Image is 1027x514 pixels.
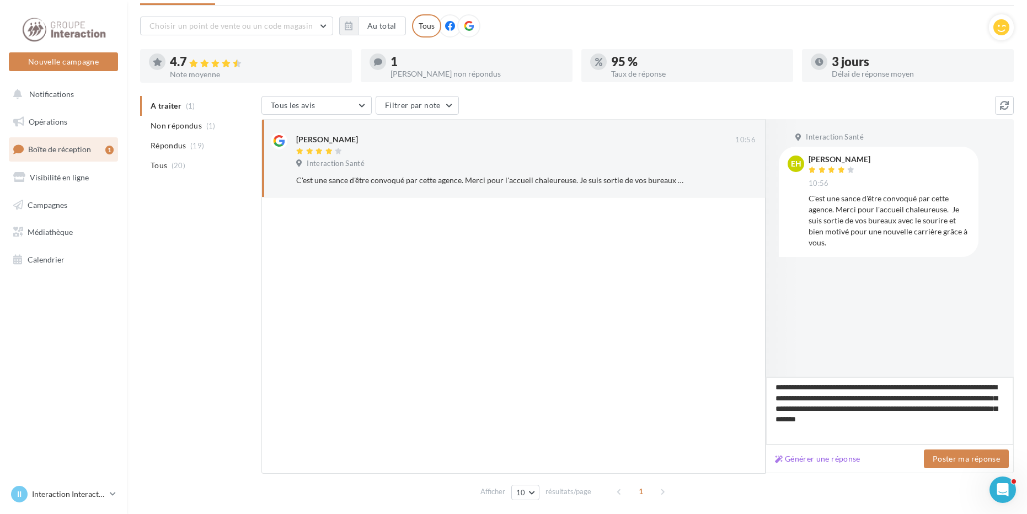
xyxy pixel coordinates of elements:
[7,166,120,189] a: Visibilité en ligne
[170,71,343,78] div: Note moyenne
[632,483,650,500] span: 1
[30,173,89,182] span: Visibilité en ligne
[611,56,784,68] div: 95 %
[989,476,1016,503] iframe: Intercom live chat
[391,70,564,78] div: [PERSON_NAME] non répondus
[32,489,105,500] p: Interaction Interaction Santé - [GEOGRAPHIC_DATA]
[809,156,870,163] div: [PERSON_NAME]
[7,83,116,106] button: Notifications
[809,179,829,189] span: 10:56
[307,159,365,169] span: Interaction Santé
[545,486,591,497] span: résultats/page
[832,70,1005,78] div: Délai de réponse moyen
[149,21,313,30] span: Choisir un point de vente ou un code magasin
[296,175,684,186] div: C'est une sance d'être convoqué par cette agence. Merci pour l'accueil chaleureuse. Je suis sorti...
[791,158,801,169] span: EH
[7,110,120,133] a: Opérations
[17,489,22,500] span: II
[29,117,67,126] span: Opérations
[151,120,202,131] span: Non répondus
[7,137,120,161] a: Boîte de réception1
[809,193,970,248] div: C'est une sance d'être convoqué par cette agence. Merci pour l'accueil chaleureuse. Je suis sorti...
[7,221,120,244] a: Médiathèque
[151,160,167,171] span: Tous
[480,486,505,497] span: Afficher
[358,17,406,35] button: Au total
[611,70,784,78] div: Taux de réponse
[151,140,186,151] span: Répondus
[105,146,114,154] div: 1
[28,255,65,264] span: Calendrier
[339,17,406,35] button: Au total
[412,14,441,38] div: Tous
[7,248,120,271] a: Calendrier
[7,194,120,217] a: Campagnes
[832,56,1005,68] div: 3 jours
[9,484,118,505] a: II Interaction Interaction Santé - [GEOGRAPHIC_DATA]
[771,452,865,465] button: Générer une réponse
[206,121,216,130] span: (1)
[391,56,564,68] div: 1
[376,96,459,115] button: Filtrer par note
[296,134,358,145] div: [PERSON_NAME]
[261,96,372,115] button: Tous les avis
[511,485,539,500] button: 10
[28,144,91,154] span: Boîte de réception
[28,227,73,237] span: Médiathèque
[924,449,1009,468] button: Poster ma réponse
[170,56,343,68] div: 4.7
[28,200,67,209] span: Campagnes
[29,89,74,99] span: Notifications
[140,17,333,35] button: Choisir un point de vente ou un code magasin
[806,132,864,142] span: Interaction Santé
[271,100,315,110] span: Tous les avis
[735,135,756,145] span: 10:56
[172,161,185,170] span: (20)
[190,141,204,150] span: (19)
[516,488,526,497] span: 10
[9,52,118,71] button: Nouvelle campagne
